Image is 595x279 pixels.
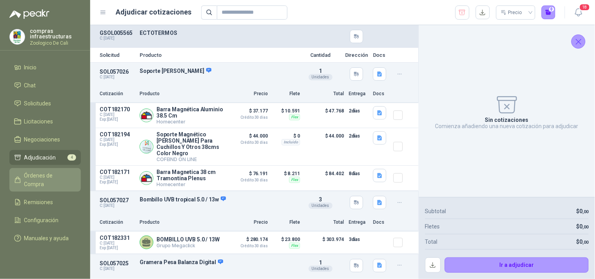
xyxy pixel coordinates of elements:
[425,207,446,216] p: Subtotal
[140,140,153,153] img: Company Logo
[309,74,333,80] div: Unidades
[24,135,60,144] span: Negociaciones
[140,53,296,58] p: Producto
[583,209,589,214] span: ,00
[425,237,438,246] p: Total
[24,216,59,225] span: Configuración
[9,132,81,147] a: Negociaciones
[319,259,322,266] span: 1
[580,223,589,230] span: 0
[571,34,586,49] button: Cerrar
[273,219,300,226] p: Flete
[229,116,268,120] span: Crédito 30 días
[156,119,224,125] p: Homecenter
[305,169,344,187] p: $ 84.402
[100,219,135,226] p: Cotización
[309,203,333,209] div: Unidades
[100,197,135,203] p: SOL057027
[9,114,81,129] a: Licitaciones
[273,90,300,98] p: Flete
[349,169,368,178] p: 8 días
[100,30,135,36] p: GSOL005565
[100,235,135,241] p: COT182331
[67,154,76,161] span: 4
[229,219,268,226] p: Precio
[116,7,192,18] h1: Adjudicar cotizaciones
[273,235,300,244] p: $ 23.800
[100,138,135,142] span: C: [DATE]
[100,117,135,122] span: Exp: [DATE]
[156,169,224,181] p: Barra Magnetica 38 cm Tramontina Plenus
[305,219,344,226] p: Total
[580,208,589,214] span: 0
[282,139,300,145] div: Incluido
[229,178,268,182] span: Crédito 30 días
[9,195,81,210] a: Remisiones
[577,207,589,216] p: $
[571,5,586,20] button: 18
[100,36,135,41] p: C: [DATE]
[24,99,51,108] span: Solicitudes
[140,196,296,203] p: Bombillo UVB tropical 5.0 / 13w
[305,106,344,125] p: $ 47.768
[100,142,135,147] span: Exp: [DATE]
[289,114,300,120] div: Flex
[30,28,81,39] p: compras infraestructuras
[273,106,300,116] p: $ 10.591
[100,53,135,58] p: Solicitud
[583,225,589,230] span: ,00
[501,7,524,18] div: Precio
[24,171,73,188] span: Órdenes de Compra
[349,219,368,226] p: Entrega
[100,175,135,180] span: C: [DATE]
[100,241,135,246] span: C: [DATE]
[229,141,268,145] span: Crédito 30 días
[229,169,268,182] p: $ 76.191
[289,243,300,249] div: Flex
[305,235,344,250] p: $ 303.974
[485,117,529,123] p: Sin cotizaciones
[273,169,300,178] p: $ 8.211
[273,131,300,141] p: $ 0
[9,60,81,75] a: Inicio
[10,29,25,44] img: Company Logo
[373,90,389,98] p: Docs
[305,90,344,98] p: Total
[542,5,556,20] button: 0
[100,203,135,208] p: C: [DATE]
[100,112,135,117] span: C: [DATE]
[349,90,368,98] p: Entrega
[140,30,296,36] p: ECTOTERMOS
[425,222,440,231] p: Fletes
[9,231,81,246] a: Manuales y ayuda
[229,90,268,98] p: Precio
[140,90,224,98] p: Producto
[24,234,69,243] span: Manuales y ayuda
[24,63,37,72] span: Inicio
[156,156,224,162] p: COFEIND ON LINE
[100,131,135,138] p: COT182194
[156,106,224,119] p: Barra Magnética Aluminio 38.5 Cm
[289,177,300,183] div: Flex
[156,181,224,187] p: Homecenter
[319,68,322,74] span: 1
[24,198,53,207] span: Remisiones
[345,53,368,58] p: Dirección
[9,213,81,228] a: Configuración
[9,96,81,111] a: Solicitudes
[229,235,268,248] p: $ 280.174
[583,240,589,245] span: ,00
[100,90,135,98] p: Cotización
[580,239,589,245] span: 0
[9,150,81,165] a: Adjudicación4
[156,243,220,248] p: Grupo Megaclick
[30,41,81,45] p: Zoologico De Cali
[140,219,224,226] p: Producto
[100,75,135,80] p: C: [DATE]
[309,266,333,272] div: Unidades
[435,123,579,129] p: Comienza añadiendo una nueva cotización para adjudicar
[100,169,135,175] p: COT182171
[349,235,368,244] p: 3 días
[229,244,268,248] span: Crédito 30 días
[9,78,81,93] a: Chat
